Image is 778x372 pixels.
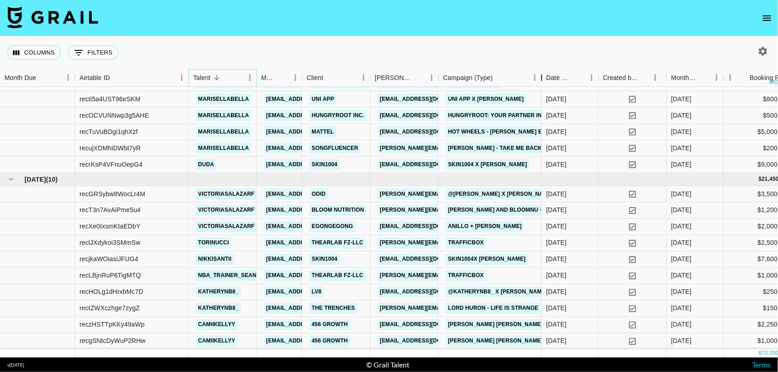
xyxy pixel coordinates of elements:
a: odiD [309,188,328,200]
button: Menu [289,71,302,84]
a: [EMAIL_ADDRESS][DOMAIN_NAME] [378,319,479,331]
div: reczHSTTpKKy49aWp [80,320,145,329]
a: [DATE] for Dogs [446,77,500,89]
div: 7/16/2025 [546,127,567,136]
div: 8/13/2025 [546,288,567,297]
div: Aug '25 [671,206,692,215]
div: $ [758,349,762,357]
a: [EMAIL_ADDRESS][DOMAIN_NAME] [378,159,479,170]
a: [PERSON_NAME][EMAIL_ADDRESS][DOMAIN_NAME] [378,238,526,249]
a: victoriasalazarf [196,221,257,233]
div: Aug '25 [671,320,692,329]
div: Created by Grail Team [598,69,667,87]
a: [EMAIL_ADDRESS][DOMAIN_NAME] [264,110,366,121]
div: $ [758,175,762,183]
a: [EMAIL_ADDRESS][DOMAIN_NAME] [264,94,366,105]
a: Bloom Nutrition [309,205,367,216]
div: recOCVUNNwp3g5AHE [80,111,149,120]
a: skin1004X [PERSON_NAME] [446,254,528,265]
a: [PERSON_NAME] [PERSON_NAME] x [PERSON_NAME] ([DATE]) [446,319,623,331]
div: 7/29/2025 [546,144,567,153]
button: Select columns [7,45,61,60]
div: Campaign (Type) [443,69,493,87]
div: Month Due [667,69,723,87]
a: nba_trainer_seanmarshall [196,270,290,282]
div: recti5a4UST96eSKM [80,94,140,104]
a: Hungryroot: Your Partner in Healthy Living X [PERSON_NAME] [446,110,645,121]
a: Mattel [309,126,336,138]
a: camiikellyy [196,336,238,347]
a: Terms [752,360,771,369]
div: Jul '25 [671,78,692,87]
button: Sort [412,71,425,84]
button: Sort [572,71,585,84]
a: [PERSON_NAME][EMAIL_ADDRESS][DOMAIN_NAME] [378,143,526,154]
div: recrKsP4VFnuOepG4 [80,160,143,169]
div: Aug '25 [671,255,692,264]
div: 8/7/2025 [546,189,567,198]
div: Created by Grail Team [603,69,638,87]
div: Jul '25 [671,127,692,136]
div: 8/12/2025 [546,222,567,231]
div: 7/9/2025 [546,78,567,87]
a: LV8 [309,287,324,298]
a: marisellabella [196,77,251,89]
a: victoriasalazarf [196,205,257,216]
div: Airtable ID [75,69,189,87]
div: Date Created [542,69,598,87]
a: Sundays Food for Dogs [309,77,389,89]
a: duda [196,159,216,170]
button: Sort [110,71,123,84]
div: recGRSybw8WocLr4M [80,189,145,198]
div: Talent [193,69,210,87]
a: Thearlab FZ-LLC [309,270,366,282]
a: victoriasalazarf [196,188,257,200]
a: [EMAIL_ADDRESS][DOMAIN_NAME] [378,221,479,233]
a: [PERSON_NAME][EMAIL_ADDRESS][DOMAIN_NAME] [378,205,526,216]
div: recgSNtcDyWuP2RHw [80,337,145,346]
div: rectZWXczhge7zygZ [80,304,140,313]
div: v [DATE] [7,362,24,368]
div: Jul '25 [671,144,692,153]
a: [EMAIL_ADDRESS][DOMAIN_NAME] [264,238,366,249]
div: 8/22/2025 [546,238,567,248]
a: katherynb8_ [196,287,241,298]
div: recjkaWOiasiJFUG4 [80,255,138,264]
button: hide children [5,173,17,186]
div: Airtable ID [80,69,110,87]
button: Sort [210,71,223,84]
a: SKIN1004 [309,254,340,265]
div: Month Due [671,69,697,87]
a: [EMAIL_ADDRESS][DOMAIN_NAME] [264,270,366,282]
div: Aug '25 [671,337,692,346]
a: Uni app X [PERSON_NAME] [446,94,526,105]
a: 456 Growth [309,319,350,331]
a: [EMAIL_ADDRESS][DOMAIN_NAME] [264,303,366,314]
div: Client [302,69,370,87]
a: [PERSON_NAME] and Bloomnu - September Campaing Creatine Gummies [446,205,669,216]
div: Talent [189,69,257,87]
div: Aug '25 [671,222,692,231]
a: [EMAIL_ADDRESS][DOMAIN_NAME] [264,159,366,170]
div: Month Due [5,69,36,87]
a: nikkisantii [196,254,234,265]
a: camiikellyy [196,319,238,331]
div: Date Created [546,69,572,87]
div: recEFWePhlygX2Epl [80,78,140,87]
a: Thearlab FZ-LLC [309,238,366,249]
div: [PERSON_NAME] [375,69,412,87]
a: [EMAIL_ADDRESS][DOMAIN_NAME] [378,254,479,265]
button: Menu [528,71,542,84]
div: 8/26/2025 [546,320,567,329]
a: marisellabella [196,143,251,154]
a: [EMAIL_ADDRESS][DOMAIN_NAME] [264,205,366,216]
a: TrafficBox [446,270,486,282]
div: recXe0IxsmKtaEDbY [80,222,140,231]
a: [EMAIL_ADDRESS][DOMAIN_NAME] [264,287,366,298]
button: Menu [425,71,439,84]
a: Uni App [309,94,336,105]
div: Manager [261,69,276,87]
button: Show filters [68,45,119,60]
a: [EMAIL_ADDRESS][DOMAIN_NAME] [378,94,479,105]
div: Jul '25 [671,94,692,104]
